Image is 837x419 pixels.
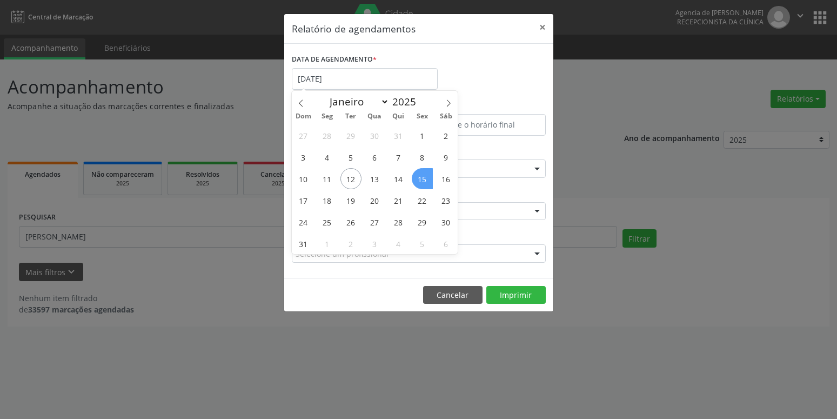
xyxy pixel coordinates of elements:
span: Julho 31, 2025 [388,125,409,146]
span: Julho 28, 2025 [317,125,338,146]
span: Selecione um profissional [296,248,389,260]
span: Agosto 18, 2025 [317,190,338,211]
span: Agosto 16, 2025 [436,168,457,189]
span: Setembro 5, 2025 [412,233,433,254]
span: Agosto 19, 2025 [340,190,361,211]
span: Julho 30, 2025 [364,125,385,146]
span: Agosto 5, 2025 [340,147,361,168]
span: Sáb [434,113,458,120]
span: Agosto 21, 2025 [388,190,409,211]
span: Sex [410,113,434,120]
span: Agosto 25, 2025 [317,211,338,232]
span: Setembro 6, 2025 [436,233,457,254]
span: Agosto 11, 2025 [317,168,338,189]
button: Cancelar [423,286,483,304]
span: Julho 27, 2025 [293,125,314,146]
input: Selecione uma data ou intervalo [292,68,438,90]
span: Agosto 9, 2025 [436,147,457,168]
span: Qua [363,113,386,120]
span: Agosto 2, 2025 [436,125,457,146]
h5: Relatório de agendamentos [292,22,416,36]
span: Agosto 13, 2025 [364,168,385,189]
span: Agosto 14, 2025 [388,168,409,189]
span: Agosto 3, 2025 [293,147,314,168]
label: DATA DE AGENDAMENTO [292,51,377,68]
input: Selecione o horário final [421,114,546,136]
span: Setembro 4, 2025 [388,233,409,254]
span: Ter [339,113,363,120]
span: Setembro 3, 2025 [364,233,385,254]
select: Month [325,94,390,109]
span: Agosto 10, 2025 [293,168,314,189]
span: Agosto 20, 2025 [364,190,385,211]
span: Setembro 1, 2025 [317,233,338,254]
span: Agosto 17, 2025 [293,190,314,211]
span: Julho 29, 2025 [340,125,361,146]
button: Imprimir [486,286,546,304]
span: Setembro 2, 2025 [340,233,361,254]
span: Agosto 29, 2025 [412,211,433,232]
span: Agosto 22, 2025 [412,190,433,211]
input: Year [389,95,425,109]
span: Agosto 6, 2025 [364,147,385,168]
span: Agosto 4, 2025 [317,147,338,168]
span: Agosto 12, 2025 [340,168,361,189]
span: Agosto 7, 2025 [388,147,409,168]
span: Dom [292,113,316,120]
span: Agosto 31, 2025 [293,233,314,254]
span: Agosto 27, 2025 [364,211,385,232]
span: Agosto 26, 2025 [340,211,361,232]
span: Qui [386,113,410,120]
span: Agosto 24, 2025 [293,211,314,232]
span: Agosto 1, 2025 [412,125,433,146]
span: Agosto 30, 2025 [436,211,457,232]
span: Agosto 15, 2025 [412,168,433,189]
span: Agosto 23, 2025 [436,190,457,211]
button: Close [532,14,553,41]
span: Agosto 8, 2025 [412,147,433,168]
label: ATÉ [421,97,546,114]
span: Seg [315,113,339,120]
span: Agosto 28, 2025 [388,211,409,232]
